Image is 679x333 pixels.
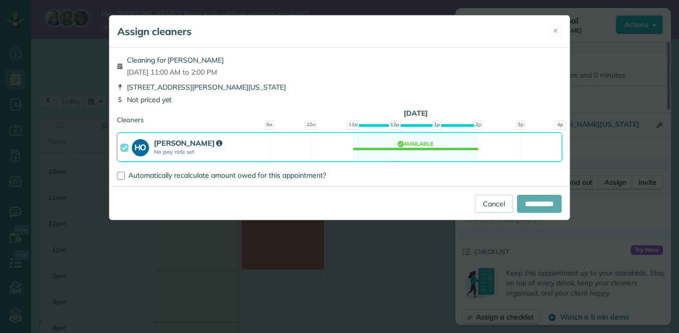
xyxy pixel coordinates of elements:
a: Cancel [475,195,513,213]
h5: Assign cleaners [117,25,192,39]
strong: [PERSON_NAME] [154,138,222,148]
strong: HO [132,139,149,153]
span: [DATE] 11:00 AM to 2:00 PM [127,67,224,77]
strong: No pay rate set [154,148,266,155]
span: ✕ [553,26,558,36]
div: [STREET_ADDRESS][PERSON_NAME][US_STATE] [117,82,562,92]
div: Cleaners [117,115,562,118]
div: Not priced yet [117,95,562,105]
span: Automatically recalculate amount owed for this appointment? [128,171,326,180]
span: Cleaning for [PERSON_NAME] [127,55,224,65]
